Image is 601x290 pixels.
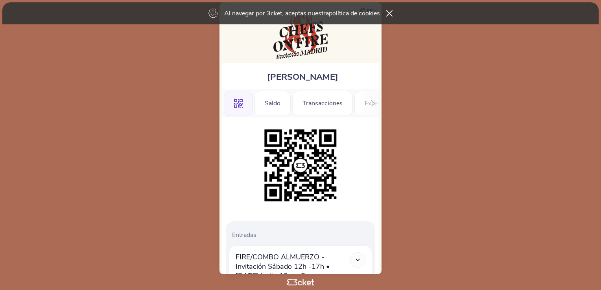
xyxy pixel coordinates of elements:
[254,91,291,116] div: Saldo
[254,98,291,107] a: Saldo
[292,91,353,116] div: Transacciones
[236,252,350,281] span: FIRE/COMBO ALMUERZO - Invitación Sábado 12h -17h • [DATE] Invite 12pm-5pm
[260,125,341,206] img: 7086498323694affae7b79ee8f9733de.png
[292,98,353,107] a: Transacciones
[267,71,338,83] span: [PERSON_NAME]
[354,98,410,107] a: Experiencias
[224,9,380,18] p: Al navegar por 3cket, aceptas nuestra
[354,91,410,116] div: Experiencias
[273,10,328,59] img: Chefs on Fire Madrid 2025
[329,9,380,18] a: política de cookies
[232,231,372,239] p: Entradas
